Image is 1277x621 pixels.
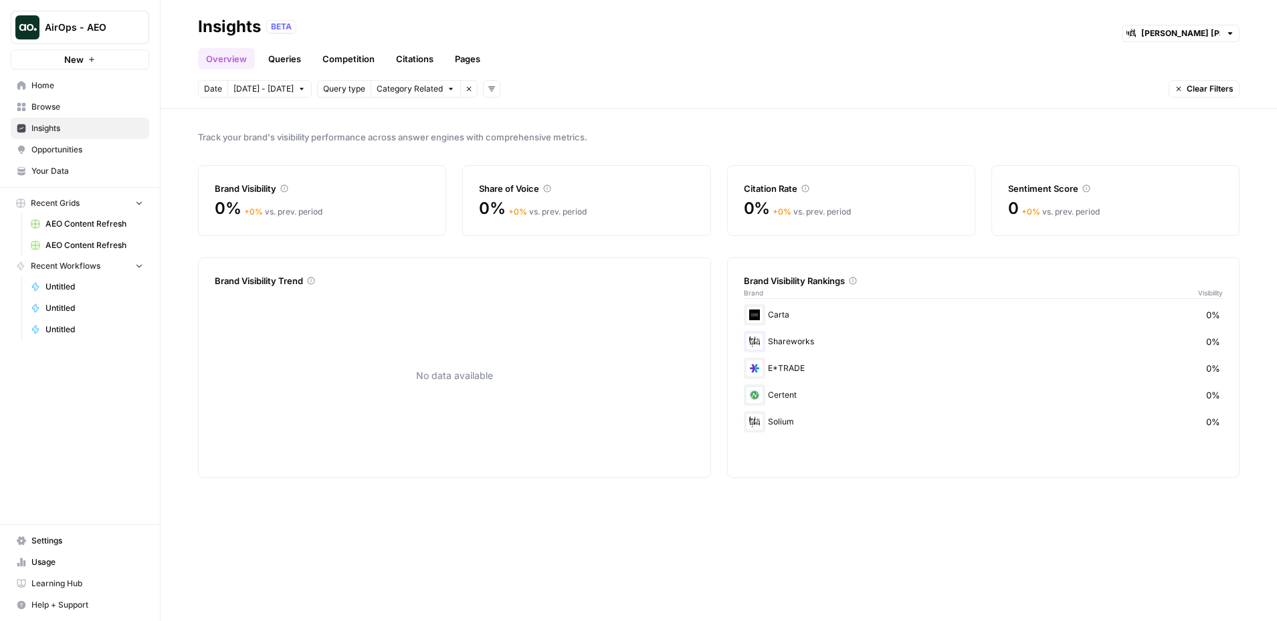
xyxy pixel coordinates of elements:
[31,144,143,156] span: Opportunities
[1021,207,1040,217] span: + 0 %
[773,207,791,217] span: + 0 %
[215,274,694,287] div: Brand Visibility Trend
[479,182,694,195] div: Share of Voice
[1206,362,1220,375] span: 0%
[31,80,143,92] span: Home
[15,15,39,39] img: AirOps - AEO Logo
[198,16,261,37] div: Insights
[64,53,84,66] span: New
[31,556,143,568] span: Usage
[31,578,143,590] span: Learning Hub
[11,118,149,139] a: Insights
[747,360,763,376] img: f9jy1kbqirk62ko6bhaurha3fo9x
[31,122,143,134] span: Insights
[479,198,506,219] span: 0%
[25,319,149,340] a: Untitled
[1169,80,1240,98] button: Clear Filters
[31,260,100,272] span: Recent Workflows
[1206,308,1220,322] span: 0%
[747,307,763,323] img: c35yeiwf0qjehltklbh57st2xhbo
[11,96,149,118] a: Browse
[11,75,149,96] a: Home
[747,387,763,403] img: 2vxoi866l1l8xpaaavmhv0dzd8ba
[45,239,143,251] span: AEO Content Refresh
[11,256,149,276] button: Recent Workflows
[747,334,763,350] img: m87i3pytwzu9d7629hz0batfjj1p
[744,182,959,195] div: Citation Rate
[11,530,149,551] a: Settings
[314,48,383,70] a: Competition
[744,274,1223,287] div: Brand Visibility Rankings
[744,411,1223,432] div: Solium
[1206,415,1220,428] span: 0%
[11,193,149,213] button: Recent Grids
[11,594,149,616] button: Help + Support
[227,80,312,98] button: [DATE] - [DATE]
[31,197,80,209] span: Recent Grids
[1141,27,1220,40] input: Morgan Stanley at Work
[260,48,309,70] a: Queries
[45,218,143,230] span: AEO Content Refresh
[1206,335,1220,348] span: 0%
[377,83,443,95] span: Category Related
[1198,287,1223,298] span: Visibility
[11,11,149,44] button: Workspace: AirOps - AEO
[11,573,149,594] a: Learning Hub
[198,48,255,70] a: Overview
[744,331,1223,352] div: Shareworks
[744,384,1223,406] div: Certent
[45,302,143,314] span: Untitled
[11,160,149,182] a: Your Data
[198,130,1240,144] span: Track your brand's visibility performance across answer engines with comprehensive metrics.
[45,281,143,293] span: Untitled
[244,206,322,218] div: vs. prev. period
[215,182,429,195] div: Brand Visibility
[744,198,771,219] span: 0%
[11,49,149,70] button: New
[11,551,149,573] a: Usage
[773,206,851,218] div: vs. prev. period
[11,139,149,160] a: Opportunities
[215,290,694,461] div: No data available
[323,83,365,95] span: Query type
[31,101,143,113] span: Browse
[233,83,294,95] span: [DATE] - [DATE]
[1021,206,1100,218] div: vs. prev. period
[31,535,143,547] span: Settings
[744,304,1223,326] div: Carta
[508,207,527,217] span: + 0 %
[25,235,149,256] a: AEO Content Refresh
[744,287,763,298] span: Brand
[388,48,441,70] a: Citations
[1187,83,1234,95] span: Clear Filters
[371,80,460,98] button: Category Related
[31,599,143,611] span: Help + Support
[266,20,296,33] div: BETA
[1008,198,1019,219] span: 0
[25,276,149,297] a: Untitled
[747,414,763,430] img: gsu0kqis17fws64gusb3kkshz5m0
[215,198,241,219] span: 0%
[45,324,143,336] span: Untitled
[31,165,143,177] span: Your Data
[447,48,488,70] a: Pages
[25,213,149,235] a: AEO Content Refresh
[508,206,587,218] div: vs. prev. period
[244,207,263,217] span: + 0 %
[1008,182,1223,195] div: Sentiment Score
[744,358,1223,379] div: E*TRADE
[1206,388,1220,402] span: 0%
[25,297,149,319] a: Untitled
[204,83,222,95] span: Date
[45,21,126,34] span: AirOps - AEO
